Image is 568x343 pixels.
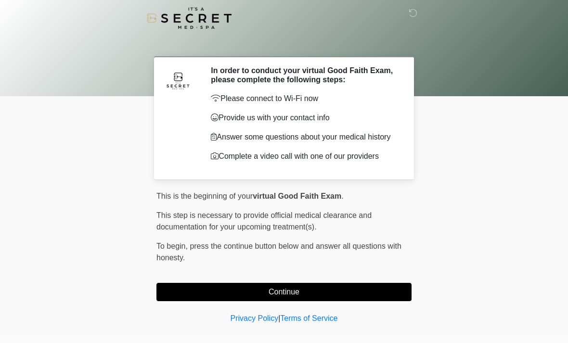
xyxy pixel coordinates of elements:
span: This step is necessary to provide official medical clearance and documentation for your upcoming ... [156,211,372,231]
h1: ‎ ‎ [149,35,419,52]
span: . [341,192,343,200]
span: This is the beginning of your [156,192,253,200]
img: It's A Secret Med Spa Logo [147,7,232,29]
span: press the continue button below and answer all questions with honesty. [156,242,401,262]
a: | [278,314,280,322]
p: Please connect to Wi-Fi now [211,93,397,104]
a: Terms of Service [280,314,337,322]
h2: In order to conduct your virtual Good Faith Exam, please complete the following steps: [211,66,397,84]
p: Answer some questions about your medical history [211,131,397,143]
p: Complete a video call with one of our providers [211,151,397,162]
img: Agent Avatar [164,66,193,95]
a: Privacy Policy [231,314,279,322]
span: To begin, [156,242,190,250]
button: Continue [156,283,412,301]
strong: virtual Good Faith Exam [253,192,341,200]
p: Provide us with your contact info [211,112,397,124]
